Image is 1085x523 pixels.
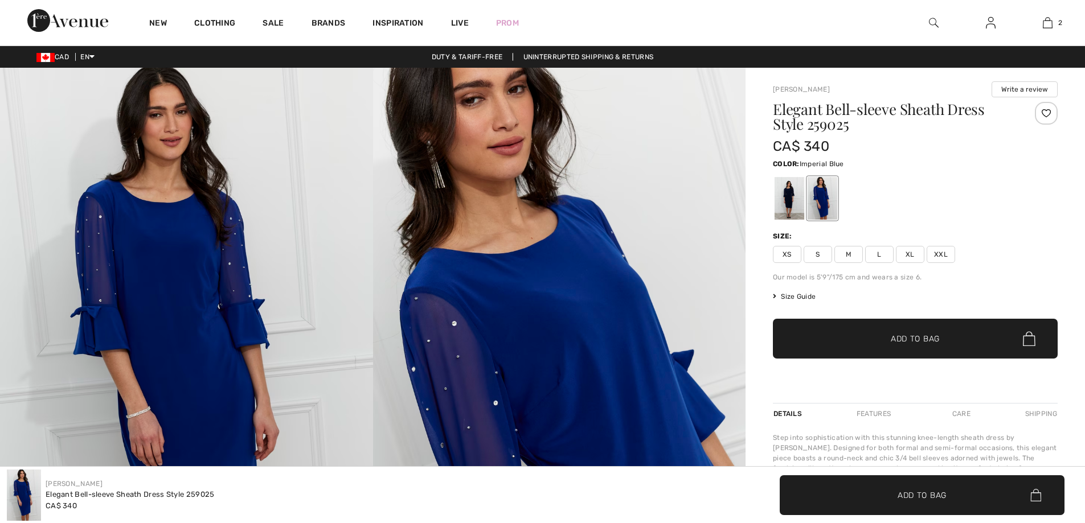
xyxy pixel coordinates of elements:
span: L [865,246,894,263]
a: Sign In [977,16,1005,30]
a: Clothing [194,18,235,30]
span: XL [896,246,924,263]
a: [PERSON_NAME] [773,85,830,93]
span: CA$ 340 [46,501,77,510]
div: Details [773,403,805,424]
div: Care [943,403,980,424]
span: Inspiration [372,18,423,30]
img: Bag.svg [1030,489,1041,501]
div: Shipping [1022,403,1058,424]
span: XXL [927,246,955,263]
div: Our model is 5'9"/175 cm and wears a size 6. [773,272,1058,282]
img: Bag.svg [1023,331,1035,346]
span: EN [80,53,95,61]
span: Size Guide [773,291,816,302]
div: Features [847,403,900,424]
a: 2 [1020,16,1075,30]
a: New [149,18,167,30]
span: M [834,246,863,263]
h1: Elegant Bell-sleeve Sheath Dress Style 259025 [773,102,1010,131]
div: Midnight [775,177,804,220]
div: Elegant Bell-sleeve Sheath Dress Style 259025 [46,489,215,500]
a: Live [451,17,469,29]
span: Imperial Blue [800,160,844,168]
span: 2 [1058,18,1062,28]
a: Prom [496,17,519,29]
img: 1ère Avenue [27,9,108,32]
img: search the website [929,16,939,30]
img: Elegant Bell-Sleeve Sheath Dress Style 259025 [7,470,41,521]
button: Add to Bag [780,475,1064,515]
button: Add to Bag [773,319,1058,359]
a: Sale [263,18,284,30]
img: My Bag [1043,16,1053,30]
img: Canadian Dollar [36,53,55,62]
div: Imperial Blue [808,177,837,220]
span: Add to Bag [898,489,947,501]
img: My Info [986,16,996,30]
span: Add to Bag [891,333,940,345]
span: CA$ 340 [773,138,829,154]
span: XS [773,246,801,263]
a: [PERSON_NAME] [46,480,103,488]
div: Size: [773,231,795,241]
span: Color: [773,160,800,168]
button: Write a review [992,81,1058,97]
span: S [804,246,832,263]
div: Step into sophistication with this stunning knee-length sheath dress by [PERSON_NAME]. Designed f... [773,433,1058,484]
a: Brands [312,18,346,30]
span: CAD [36,53,73,61]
